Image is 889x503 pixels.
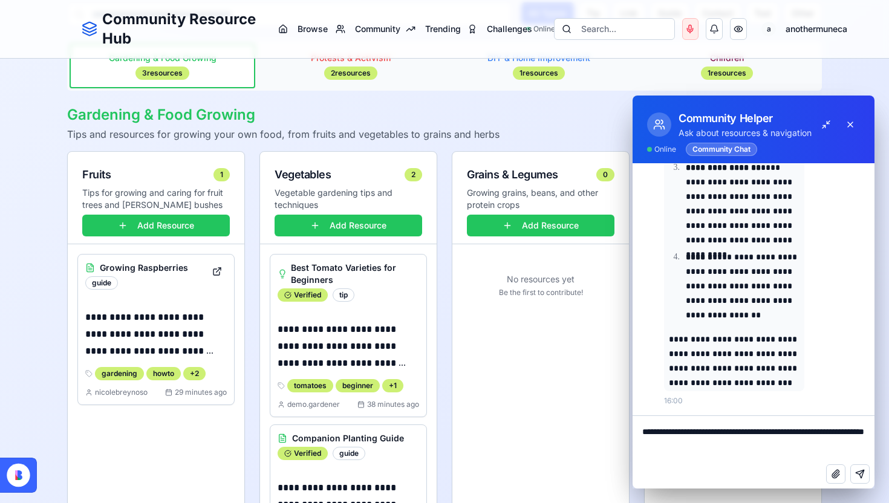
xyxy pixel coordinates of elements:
div: 2 [405,168,422,181]
button: aanothermuneca [754,18,822,40]
div: + 2 [183,367,206,380]
p: Be the first to contribute! [462,288,619,297]
button: Challenges [460,18,539,40]
span: anothermuneca [786,23,815,35]
div: tip [333,288,354,302]
div: Grains & Legumes [467,166,558,183]
span: nicolebreynoso [95,388,148,397]
button: Trending [399,18,468,40]
h2: Gardening & Food Growing [67,105,500,125]
button: Browse [271,18,335,40]
button: Add Resource [467,215,614,236]
span: Verified [294,290,321,300]
div: 0 [596,168,614,181]
p: Tips and resources for growing your own food, from fruits and vegetables to grains and herbs [67,127,500,141]
button: Add Resource [275,215,422,236]
div: 1 resources [513,67,565,80]
div: 1 [213,168,230,181]
div: gardening [95,367,144,380]
a: Community Resource Hub [82,10,256,48]
div: Fruits [82,166,111,183]
a: Browse [271,18,324,40]
a: Trending [399,18,456,40]
span: 38 minutes ago [367,400,419,409]
a: Challenges [460,18,526,40]
p: Ask about resources & navigation [679,127,812,139]
span: Verified [294,449,321,458]
p: Vegetable gardening tips and techniques [275,187,422,211]
div: Community Helper [679,110,812,127]
h1: Community Resource Hub [102,10,256,48]
button: Search... [554,18,675,40]
div: beginner [336,379,380,392]
p: Growing grains, beans, and other protein crops [467,187,614,211]
div: 3 resources [135,67,189,80]
div: Community Chat [686,143,757,156]
h3: Best Tomato Varieties for Beginners [291,262,419,286]
div: Vegetables [275,166,331,183]
div: 1 resources [701,67,753,80]
button: Voice Input [682,18,699,40]
div: tomatoes [287,379,333,392]
span: Online [533,24,546,34]
span: Search... [581,23,616,35]
p: No resources yet [462,273,619,285]
div: + 1 [382,379,403,392]
span: 16:00 [664,396,683,406]
span: Online [654,144,676,154]
span: Trending [425,23,461,35]
div: howto [146,367,181,380]
button: Accessibility Options [730,18,747,40]
span: 29 minutes ago [175,388,227,397]
span: demo.gardener [287,400,340,409]
span: a [761,22,776,36]
p: Tips for growing and caring for fruit trees and [PERSON_NAME] bushes [82,187,230,211]
span: Community [355,23,400,35]
span: Challenges [487,23,532,35]
div: 2 resources [324,67,377,80]
div: guide [333,447,365,460]
h3: Growing Raspberries [100,262,188,274]
button: Community [328,18,408,40]
button: Add Resource [82,215,230,236]
div: guide [85,276,118,290]
h3: Companion Planting Guide [292,432,404,444]
span: Browse [298,23,328,35]
a: Community [328,18,394,40]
